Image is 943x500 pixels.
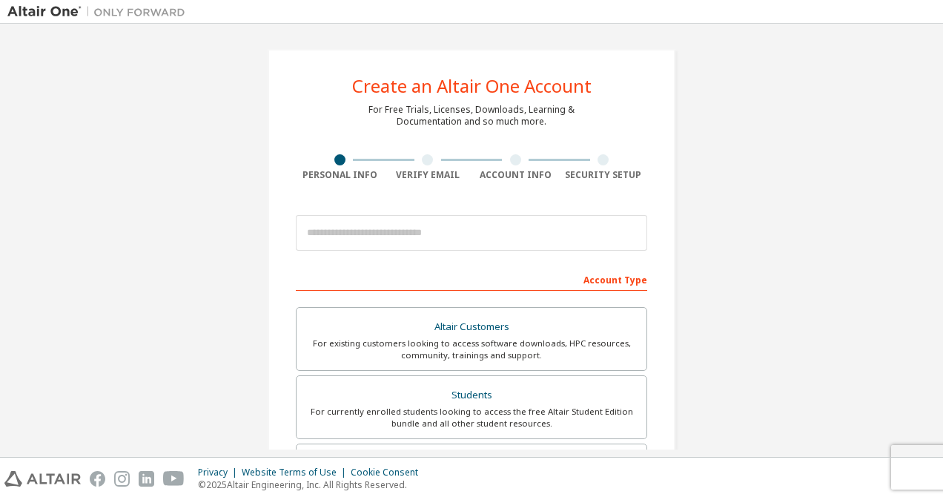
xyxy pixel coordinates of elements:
[114,471,130,487] img: instagram.svg
[305,317,638,338] div: Altair Customers
[198,478,427,491] p: © 2025 Altair Engineering, Inc. All Rights Reserved.
[471,169,560,181] div: Account Info
[351,467,427,478] div: Cookie Consent
[139,471,154,487] img: linkedin.svg
[305,338,638,361] div: For existing customers looking to access software downloads, HPC resources, community, trainings ...
[560,169,648,181] div: Security Setup
[296,169,384,181] div: Personal Info
[4,471,81,487] img: altair_logo.svg
[163,471,185,487] img: youtube.svg
[384,169,472,181] div: Verify Email
[198,467,242,478] div: Privacy
[242,467,351,478] div: Website Terms of Use
[296,267,647,291] div: Account Type
[305,406,638,430] div: For currently enrolled students looking to access the free Altair Student Edition bundle and all ...
[90,471,105,487] img: facebook.svg
[368,104,575,128] div: For Free Trials, Licenses, Downloads, Learning & Documentation and so much more.
[305,385,638,406] div: Students
[352,77,592,95] div: Create an Altair One Account
[7,4,193,19] img: Altair One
